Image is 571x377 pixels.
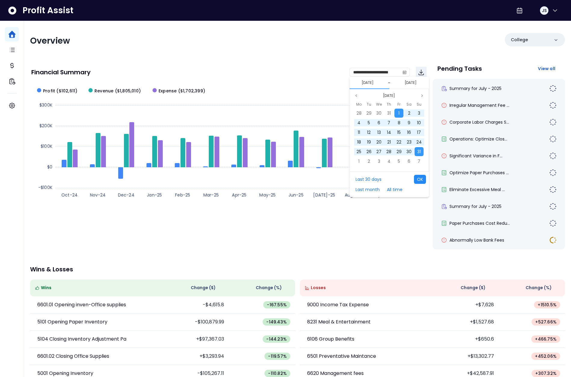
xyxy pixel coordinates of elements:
[549,102,557,109] img: todo
[364,118,374,128] div: 05 Aug 2025
[268,370,287,376] span: -110.82 %
[43,88,77,94] span: Profit ($102,611)
[449,153,502,159] span: Significant Variance in F...
[397,139,401,145] span: 22
[353,175,384,184] button: Last 30 days
[387,158,390,164] span: 4
[538,302,557,308] span: + 1510.5 %
[39,123,52,129] text: $200K
[354,156,364,166] div: 01 Sep 2025
[404,147,414,156] div: 30 Aug 2025
[94,88,141,94] span: Revenue ($1,805,010)
[404,108,414,118] div: 02 Aug 2025
[376,110,381,116] span: 30
[368,158,370,164] span: 2
[387,120,390,126] span: 7
[37,318,107,326] p: 5101 Opening Paper Inventory
[394,137,404,147] div: 22 Aug 2025
[356,110,362,116] span: 28
[381,92,397,99] button: Select month
[37,335,126,343] p: 5104 Closing Inventory Adjustment Pa
[345,192,360,198] text: Aug-25
[433,314,499,331] td: +$1,527.68
[526,285,552,291] span: Change (%)
[407,139,412,145] span: 23
[549,203,557,210] img: todo
[175,192,190,198] text: Feb-25
[418,110,420,116] span: 3
[449,237,504,243] span: Abnormally Low Bank Fees
[358,158,360,164] span: 1
[357,120,360,126] span: 4
[358,129,360,135] span: 11
[449,170,509,176] span: Optimize Paper Purchases ...
[408,110,410,116] span: 2
[47,164,52,170] text: $0
[203,192,219,198] text: Mar-25
[163,296,229,314] td: -$4,615.8
[549,135,557,143] img: todo
[364,100,374,108] div: Tuesday
[387,139,391,145] span: 21
[414,100,424,108] div: Sunday
[449,85,502,91] span: Summary for July - 2025
[267,302,287,308] span: -167.55 %
[353,185,383,194] button: Last month
[30,35,70,47] span: Overview
[61,192,78,198] text: Oct-24
[354,128,364,137] div: 11 Aug 2025
[384,100,394,108] div: Thursday
[449,136,507,142] span: Operations: Optimize Clos...
[417,101,421,108] span: Su
[549,220,557,227] img: todo
[259,192,276,198] text: May-25
[366,110,372,116] span: 29
[449,203,502,209] span: Summary for July - 2025
[417,149,421,155] span: 31
[374,118,384,128] div: 06 Aug 2025
[461,285,486,291] span: Change ( $ )
[39,102,52,108] text: $300K
[266,336,287,342] span: -144.23 %
[378,158,380,164] span: 3
[307,370,364,377] p: 6620 Management fees
[398,158,400,164] span: 5
[420,94,424,97] svg: page next
[417,129,421,135] span: 17
[408,158,410,164] span: 6
[384,118,394,128] div: 07 Aug 2025
[30,266,565,272] p: Wins & Losses
[384,185,406,194] button: All time
[449,102,509,108] span: Irregular Management Fee ...
[538,66,555,72] span: View all
[268,353,287,359] span: -119.57 %
[406,149,412,155] span: 30
[307,301,369,308] p: 9000 Income Tax Expense
[384,147,394,156] div: 28 Aug 2025
[433,296,499,314] td: +$7,628
[433,331,499,348] td: +$650.6
[376,149,381,155] span: 27
[404,137,414,147] div: 23 Aug 2025
[404,156,414,166] div: 06 Sep 2025
[387,110,391,116] span: 31
[354,100,424,166] div: Aug 2025
[374,137,384,147] div: 20 Aug 2025
[163,331,229,348] td: +$97,367.03
[414,118,424,128] div: 10 Aug 2025
[31,69,91,75] p: Financial Summary
[367,101,371,108] span: Tu
[394,118,404,128] div: 08 Aug 2025
[404,128,414,137] div: 16 Aug 2025
[384,137,394,147] div: 21 Aug 2025
[398,120,400,126] span: 8
[416,67,427,78] button: Download
[414,156,424,166] div: 07 Sep 2025
[549,119,557,126] img: todo
[37,353,109,360] p: 6601.02 Closing Office Supplies
[377,129,381,135] span: 13
[356,101,362,108] span: Mo
[414,128,424,137] div: 17 Aug 2025
[354,100,364,108] div: Monday
[37,370,93,377] p: 5001 Opening Inventory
